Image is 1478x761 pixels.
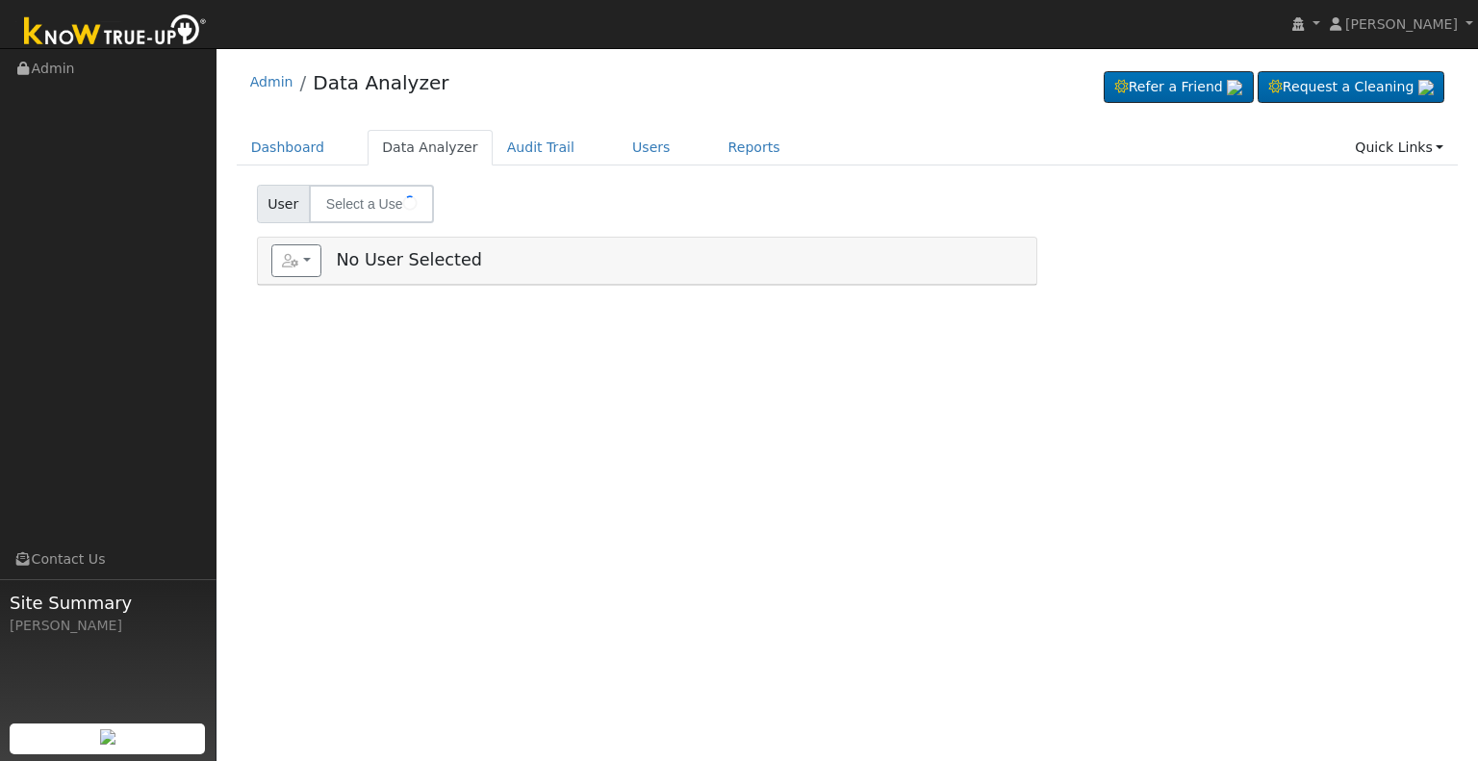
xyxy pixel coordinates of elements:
div: [PERSON_NAME] [10,616,206,636]
img: retrieve [1227,80,1242,95]
span: Site Summary [10,590,206,616]
input: Select a User [309,185,434,223]
a: Users [618,130,685,165]
img: retrieve [100,729,115,745]
a: Request a Cleaning [1258,71,1444,104]
span: User [257,185,310,223]
a: Data Analyzer [368,130,493,165]
span: [PERSON_NAME] [1345,16,1458,32]
img: Know True-Up [14,11,217,54]
a: Dashboard [237,130,340,165]
a: Data Analyzer [313,71,448,94]
a: Refer a Friend [1104,71,1254,104]
a: Audit Trail [493,130,589,165]
img: retrieve [1418,80,1434,95]
h5: No User Selected [271,244,1023,277]
a: Admin [250,74,293,89]
a: Quick Links [1340,130,1458,165]
a: Reports [714,130,795,165]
